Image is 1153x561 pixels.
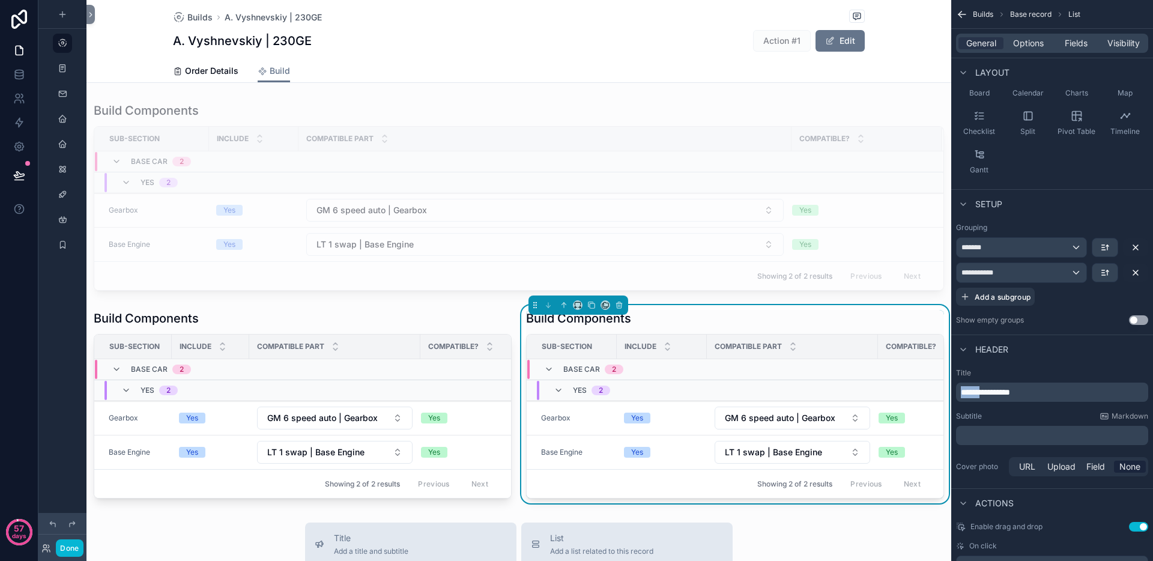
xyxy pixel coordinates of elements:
[757,479,832,489] span: Showing 2 of 2 results
[180,157,184,166] div: 2
[131,157,168,166] span: Base Car
[631,447,643,458] div: Yes
[185,65,238,77] span: Order Details
[550,547,653,556] span: Add a list related to this record
[975,344,1008,356] span: Header
[725,412,835,424] span: GM 6 speed auto | Gearbox
[141,386,154,395] span: Yes
[14,523,24,535] p: 57
[109,342,160,351] span: Sub-Section
[542,342,592,351] span: Sub-Section
[1119,461,1140,473] span: None
[1047,461,1076,473] span: Upload
[1107,37,1140,49] span: Visibility
[573,386,587,395] span: Yes
[1013,37,1044,49] span: Options
[956,288,1035,306] button: Add a subgroup
[714,440,871,464] a: Select Button
[550,532,653,544] span: List
[956,144,1002,180] button: Gantt
[334,547,408,556] span: Add a title and subtitle
[970,165,988,175] span: Gantt
[541,413,570,423] a: Gearbox
[956,223,987,232] label: Grouping
[180,342,211,351] span: Include
[799,134,850,144] span: Compatible?
[1065,88,1088,98] span: Charts
[1065,37,1088,49] span: Fields
[526,310,631,327] h1: Build Components
[1012,88,1044,98] span: Calendar
[325,479,400,489] span: Showing 2 of 2 results
[969,541,997,551] span: On click
[956,105,1002,141] button: Checklist
[187,11,213,23] span: Builds
[166,386,171,395] div: 2
[631,413,643,423] div: Yes
[173,60,238,84] a: Order Details
[970,522,1043,532] span: Enable drag and drop
[1005,105,1051,141] button: Split
[625,342,656,351] span: Include
[715,342,782,351] span: Compatible part
[966,37,996,49] span: General
[956,411,982,421] label: Subtitle
[975,293,1030,302] span: Add a subgroup
[975,198,1002,210] span: Setup
[166,178,171,187] div: 2
[541,447,583,457] a: Base Engine
[1086,461,1105,473] span: Field
[1118,88,1133,98] span: Map
[879,413,960,423] a: Yes
[956,368,1148,378] label: Title
[886,447,898,458] div: Yes
[1068,10,1080,19] span: List
[975,497,1014,509] span: Actions
[56,539,83,557] button: Done
[1053,105,1100,141] button: Pivot Table
[428,342,479,351] span: Compatible?
[816,30,865,52] button: Edit
[956,426,1148,445] div: scrollable content
[131,365,168,374] span: Base Car
[725,446,822,458] span: LT 1 swap | Base Engine
[879,447,960,458] a: Yes
[541,413,610,423] a: Gearbox
[270,65,290,77] span: Build
[969,88,990,98] span: Board
[173,11,213,23] a: Builds
[173,32,312,49] h1: A. Vyshnevskiy | 230GE
[225,11,322,23] a: A. Vyshnevskiy | 230GE
[334,532,408,544] span: Title
[956,383,1148,402] div: scrollable content
[624,413,700,423] a: Yes
[886,413,898,423] div: Yes
[1010,10,1052,19] span: Base record
[612,365,616,374] div: 2
[715,441,870,464] button: Select Button
[757,271,832,281] span: Showing 2 of 2 results
[1100,411,1148,421] a: Markdown
[973,10,993,19] span: Builds
[257,342,324,351] span: Compatible part
[217,134,249,144] span: Include
[306,134,374,144] span: Compatible part
[1058,127,1095,136] span: Pivot Table
[956,462,1004,472] label: Cover photo
[624,447,700,458] a: Yes
[258,60,290,83] a: Build
[1019,461,1035,473] span: URL
[1110,127,1140,136] span: Timeline
[109,134,160,144] span: Sub-Section
[563,365,600,374] span: Base Car
[1020,127,1035,136] span: Split
[1102,105,1148,141] button: Timeline
[12,527,26,544] p: days
[886,342,936,351] span: Compatible?
[956,315,1024,325] label: Show empty groups
[180,365,184,374] div: 2
[975,67,1009,79] span: Layout
[141,178,154,187] span: Yes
